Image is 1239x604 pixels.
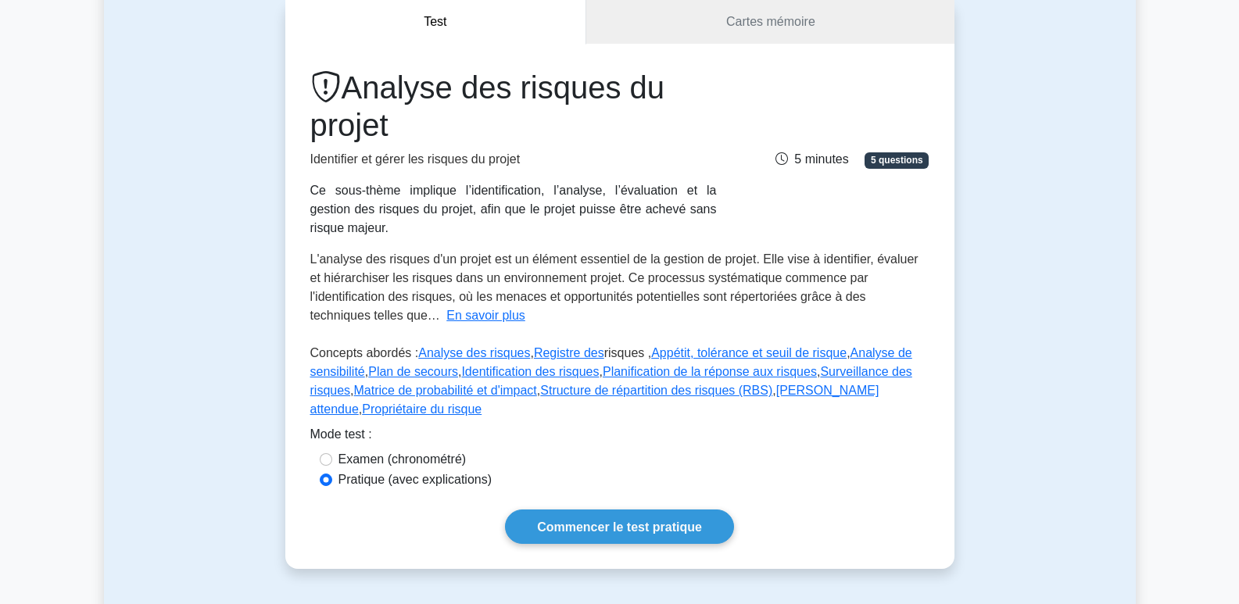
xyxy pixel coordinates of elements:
font: Pratique (avec explications) [338,473,492,486]
font: , [537,384,540,397]
font: , [817,365,820,378]
font: , [600,365,603,378]
font: , [365,365,368,378]
a: Registre des [534,346,604,359]
font: , [530,346,533,359]
font: En savoir plus [446,309,525,322]
font: 5 questions [871,155,923,166]
font: Analyse des risques du projet [310,70,665,142]
font: Concepts abordés : [310,346,419,359]
font: , [772,384,775,397]
a: Analyse de sensibilité [310,346,912,378]
a: Planification de la réponse aux risques [603,365,817,378]
font: Cartes mémoire [726,15,815,28]
font: , [359,402,362,416]
button: En savoir plus [446,306,525,325]
a: Appétit, tolérance et seuil de risque [651,346,847,359]
font: Commencer le test pratique [537,520,702,534]
font: , [350,384,353,397]
a: Identification des risques [461,365,599,378]
a: Matrice de probabilité et d'impact [354,384,537,397]
a: Structure de répartition des risques (RBS) [540,384,772,397]
font: risques , [604,346,651,359]
a: Analyse des risques [418,346,530,359]
font: Identifier et gérer les risques du projet [310,152,521,166]
a: Plan de secours [368,365,458,378]
font: Test [424,15,446,28]
font: Ce sous-thème implique l’identification, l’analyse, l’évaluation et la gestion des risques du pro... [310,184,717,234]
a: Commencer le test pratique [505,509,734,543]
font: , [847,346,850,359]
a: Propriétaire du risque [362,402,482,416]
font: 5 minutes [794,152,848,166]
font: L'analyse des risques d'un projet est un élément essentiel de la gestion de projet. Elle vise à i... [310,252,919,322]
font: , [458,365,461,378]
font: Examen (chronométré) [338,452,467,466]
font: Mode test : [310,427,372,441]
